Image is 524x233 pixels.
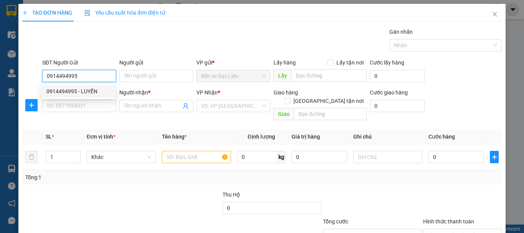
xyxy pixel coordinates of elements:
span: Giao [274,108,294,120]
span: user-add [183,103,189,109]
input: Ghi Chú [353,151,422,163]
span: plus [26,102,37,108]
span: Giao hàng [274,89,298,96]
div: 0914494995 - LUYẾN [46,87,110,96]
span: Lấy [274,69,291,82]
span: Đơn vị tính [87,134,115,140]
span: Cước hàng [428,134,455,140]
span: Định lượng [247,134,275,140]
label: Gán nhãn [389,29,413,35]
div: VP gửi [196,58,270,67]
div: Người gửi [119,58,193,67]
span: Yêu cầu xuất hóa đơn điện tử [84,10,165,16]
span: close [492,11,498,17]
label: Cước lấy hàng [370,59,404,66]
span: plus [22,10,28,15]
div: Người nhận [119,88,193,97]
span: Tên hàng [162,134,187,140]
button: plus [25,99,38,111]
span: kg [278,151,285,163]
input: Cước lấy hàng [370,70,425,82]
span: plus [490,154,498,160]
div: 0914494995 - LUYẾN [42,85,115,97]
span: Bến xe Bạc Liêu [201,70,266,82]
input: VD: Bàn, Ghế [162,151,231,163]
input: 0 [292,151,347,163]
div: SĐT Người Gửi [42,58,116,67]
span: Giá trị hàng [292,134,320,140]
span: Tổng cước [323,218,348,225]
button: delete [25,151,38,163]
label: Hình thức thanh toán [423,218,474,225]
span: VP Nhận [196,89,218,96]
div: Tổng: 1 [25,173,203,182]
input: Cước giao hàng [370,100,425,112]
span: Khác [91,151,151,163]
th: Ghi chú [350,129,425,144]
span: SL [46,134,52,140]
span: TẠO ĐƠN HÀNG [22,10,72,16]
span: [GEOGRAPHIC_DATA] tận nơi [290,97,367,105]
img: icon [84,10,91,16]
button: Close [484,4,506,25]
label: Cước giao hàng [370,89,408,96]
button: plus [490,151,499,163]
span: Thu Hộ [222,192,240,198]
span: Lấy tận nơi [333,58,367,67]
span: Lấy hàng [274,59,296,66]
input: Dọc đường [294,108,367,120]
input: Dọc đường [291,69,367,82]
